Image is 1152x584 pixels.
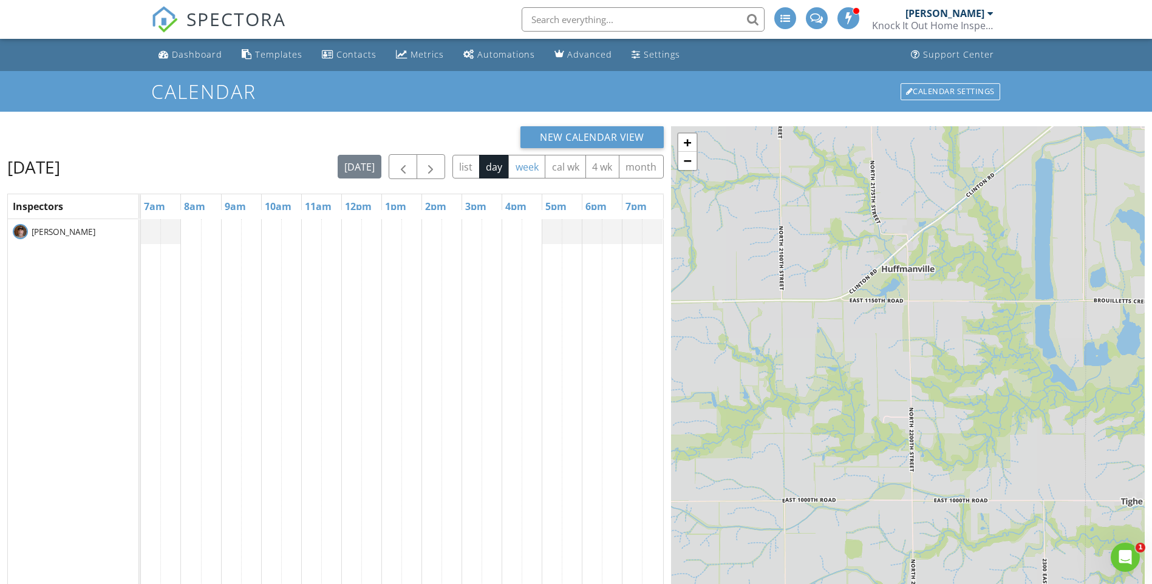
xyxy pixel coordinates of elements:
a: 2pm [422,197,449,216]
a: 8am [181,197,208,216]
div: Metrics [411,49,444,60]
div: Contacts [336,49,377,60]
button: list [452,155,480,178]
button: New Calendar View [520,126,664,148]
div: Knock It Out Home Inspections of Illinois [872,19,994,32]
h2: [DATE] [7,155,60,179]
button: month [619,155,664,178]
div: Settings [644,49,680,60]
a: 7am [141,197,168,216]
a: Automations (Basic) [458,44,540,66]
div: Support Center [923,49,994,60]
span: Inspectors [13,200,63,213]
a: 10am [262,197,295,216]
button: [DATE] [338,155,382,178]
div: [PERSON_NAME] [905,7,984,19]
a: Templates [237,44,307,66]
a: 1pm [382,197,409,216]
a: 4pm [502,197,530,216]
img: 20250516_134202_2.jpg [13,224,28,239]
a: Zoom in [678,134,697,152]
button: cal wk [545,155,586,178]
a: 7pm [622,197,650,216]
div: Dashboard [172,49,222,60]
a: 9am [222,197,249,216]
button: 4 wk [585,155,619,178]
a: 11am [302,197,335,216]
span: 1 [1136,543,1145,552]
iframe: Intercom live chat [1111,543,1140,572]
a: Metrics [391,44,449,66]
a: Dashboard [154,44,227,66]
div: Advanced [567,49,612,60]
a: Zoom out [678,152,697,170]
button: Previous day [389,154,417,179]
a: Settings [627,44,685,66]
button: day [479,155,510,178]
span: SPECTORA [186,6,286,32]
a: Calendar Settings [899,82,1001,101]
div: Calendar Settings [901,83,1000,100]
a: Support Center [906,44,999,66]
div: Automations [477,49,535,60]
span: [PERSON_NAME] [29,226,98,238]
a: 3pm [462,197,489,216]
button: Next day [417,154,445,179]
a: 5pm [542,197,570,216]
a: Advanced [550,44,617,66]
input: Search everything... [522,7,765,32]
a: 12pm [342,197,375,216]
div: Templates [255,49,302,60]
a: Contacts [317,44,381,66]
a: SPECTORA [151,16,286,42]
img: The Best Home Inspection Software - Spectora [151,6,178,33]
h1: Calendar [151,81,1001,102]
button: week [508,155,545,178]
a: 6pm [582,197,610,216]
